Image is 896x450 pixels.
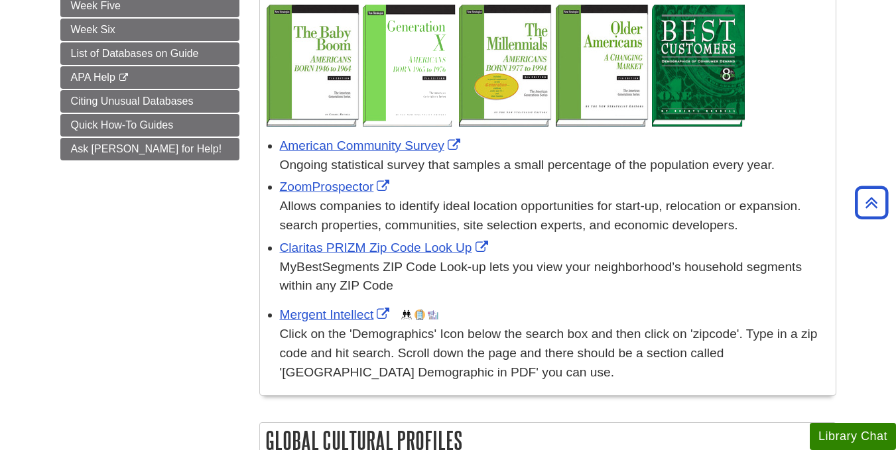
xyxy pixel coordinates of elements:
span: APA Help [71,72,115,83]
img: Industry Report [428,309,438,320]
a: Link opens in new window [280,308,393,321]
span: Quick How-To Guides [71,119,174,131]
span: Ask [PERSON_NAME] for Help! [71,143,222,154]
a: Back to Top [850,194,893,211]
span: Week Six [71,24,115,35]
a: Week Six [60,19,239,41]
a: Link opens in new window [280,180,393,194]
a: Link opens in new window [280,139,464,152]
img: The Baby Boom: Americans Born 1946 to 1964 [267,5,359,127]
img: Demographics [401,309,412,320]
a: List of Databases on Guide [60,42,239,65]
img: Best Customers: Demographics of Consumer Demand [652,5,745,127]
span: List of Databases on Guide [71,48,199,59]
div: Ongoing statistical survey that samples a small percentage of the population every year. [280,156,829,175]
a: Citing Unusual Databases [60,90,239,113]
a: Link opens in new window [280,241,491,254]
div: Allows companies to identify ideal location opportunities for start-up, relocation or expansion. ... [280,197,829,235]
img: Older Americans: A Changing Market [556,5,649,127]
button: Library Chat [810,423,896,450]
i: This link opens in a new window [118,74,129,82]
a: Ask [PERSON_NAME] for Help! [60,138,239,160]
div: Click on the 'Demographics' Icon below the search box and then click on 'zipcode'. Type in a zip ... [280,325,829,382]
div: MyBestSegments ZIP Code Look-up lets you view your neighborhood’s household segments within any Z... [280,258,829,296]
a: APA Help [60,66,239,89]
img: The Millennials: Americans Born 1977 to 1994 [459,5,552,127]
img: Company Information [415,309,425,320]
a: Quick How-To Guides [60,114,239,137]
span: Citing Unusual Databases [71,95,194,107]
img: Generation X: Americans Born 1965 to 1976 [363,5,456,127]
